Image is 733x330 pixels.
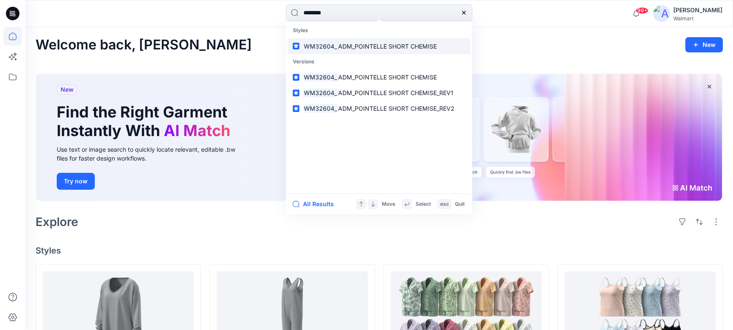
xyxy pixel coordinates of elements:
p: Styles [287,23,470,38]
p: Select [415,200,430,209]
img: avatar [653,5,670,22]
p: Versions [287,54,470,70]
span: ADM_POINTELLE SHORT CHEMISE [338,43,437,50]
h1: Find the Right Garment Instantly With [57,103,234,139]
p: esc [440,200,449,209]
h4: Styles [36,245,723,256]
mark: WM32604_ [303,104,338,113]
button: All Results [292,199,339,209]
div: Use text or image search to quickly locate relevant, editable .bw files for faster design workflows. [57,145,247,163]
span: ADM_POINTELLE SHORT CHEMISE [338,74,437,81]
a: WM32604_ADM_POINTELLE SHORT CHEMISE [287,38,470,54]
a: WM32604_ADM_POINTELLE SHORT CHEMISE_REV1 [287,85,470,101]
mark: WM32604_ [303,72,338,82]
div: Walmart [673,15,722,22]
mark: WM32604_ [303,88,338,98]
div: [PERSON_NAME] [673,5,722,15]
span: AI Match [164,121,230,140]
span: ADM_POINTELLE SHORT CHEMISE_REV1 [338,89,453,96]
h2: Welcome back, [PERSON_NAME] [36,37,252,53]
p: Move [381,200,395,209]
a: WM32604_ADM_POINTELLE SHORT CHEMISE_REV2 [287,101,470,116]
p: Quit [455,200,464,209]
span: New [61,85,74,95]
button: New [685,37,723,52]
button: Try now [57,173,95,190]
a: WM32604_ADM_POINTELLE SHORT CHEMISE [287,69,470,85]
span: 99+ [636,7,648,14]
span: ADM_POINTELLE SHORT CHEMISE_REV2 [338,105,455,112]
mark: WM32604_ [303,41,338,51]
h2: Explore [36,215,78,229]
